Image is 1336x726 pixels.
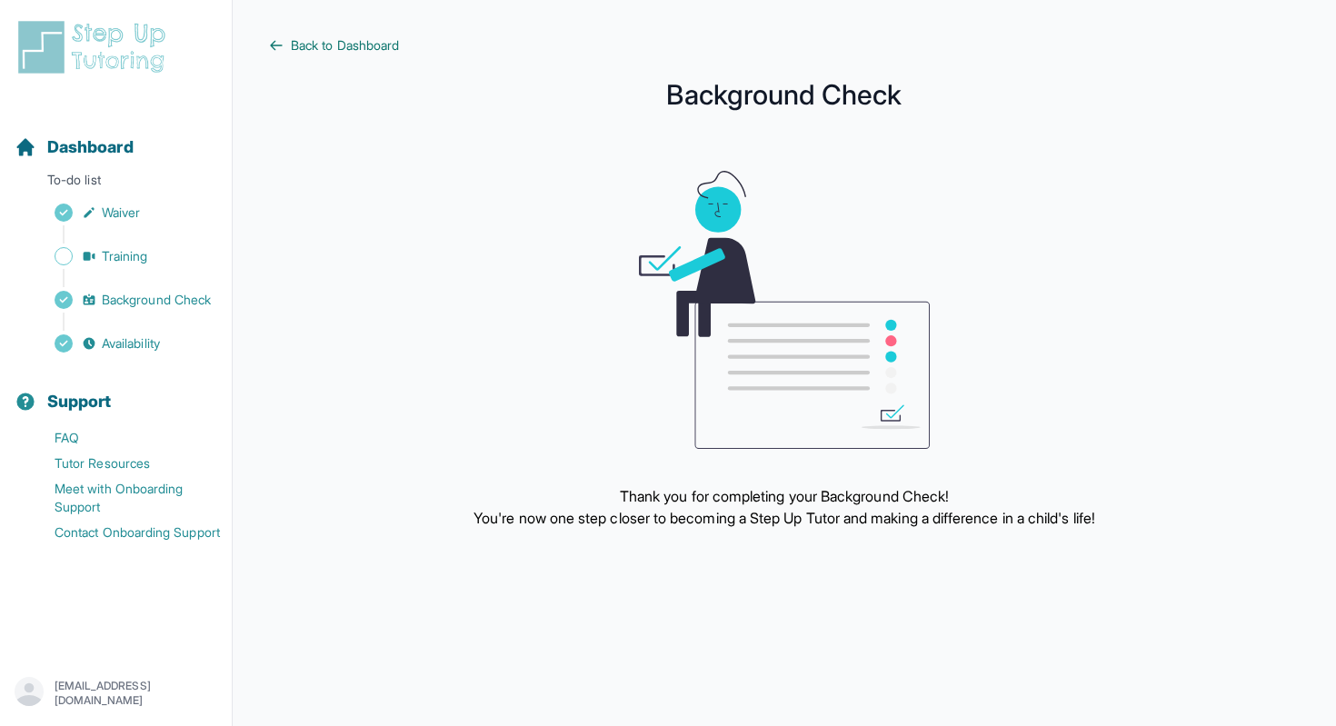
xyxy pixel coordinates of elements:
[15,287,232,313] a: Background Check
[474,485,1095,507] p: Thank you for completing your Background Check!
[639,171,930,449] img: meeting graphic
[102,247,148,265] span: Training
[47,134,134,160] span: Dashboard
[15,18,176,76] img: logo
[269,84,1300,105] h1: Background Check
[15,244,232,269] a: Training
[15,520,232,545] a: Contact Onboarding Support
[47,389,112,414] span: Support
[102,334,160,353] span: Availability
[474,507,1095,529] p: You're now one step closer to becoming a Step Up Tutor and making a difference in a child's life!
[269,36,1300,55] a: Back to Dashboard
[15,451,232,476] a: Tutor Resources
[102,204,140,222] span: Waiver
[15,134,134,160] a: Dashboard
[7,171,224,196] p: To-do list
[55,679,217,708] p: [EMAIL_ADDRESS][DOMAIN_NAME]
[15,425,232,451] a: FAQ
[102,291,211,309] span: Background Check
[7,360,224,422] button: Support
[15,331,232,356] a: Availability
[15,476,232,520] a: Meet with Onboarding Support
[15,677,217,710] button: [EMAIL_ADDRESS][DOMAIN_NAME]
[291,36,399,55] span: Back to Dashboard
[7,105,224,167] button: Dashboard
[15,200,232,225] a: Waiver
